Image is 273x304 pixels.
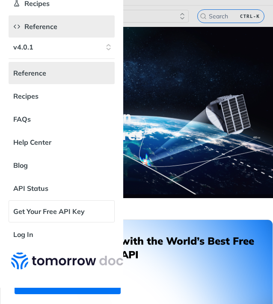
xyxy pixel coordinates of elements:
a: API Status [9,177,115,199]
a: Log In [9,223,115,246]
a: Get Your Free API Key [9,200,115,222]
a: Blog [9,154,115,176]
a: FAQs [9,108,115,130]
a: Recipes [9,85,115,107]
img: Tomorrow.io Weather API Docs [11,252,130,269]
a: Help Center [9,131,115,153]
a: Reference [9,15,115,38]
a: Reference [9,62,115,84]
span: Reference [24,22,57,31]
h2: Integrate and Adapt with the World’s Best Free LLM-Ready Weather API [15,234,258,261]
